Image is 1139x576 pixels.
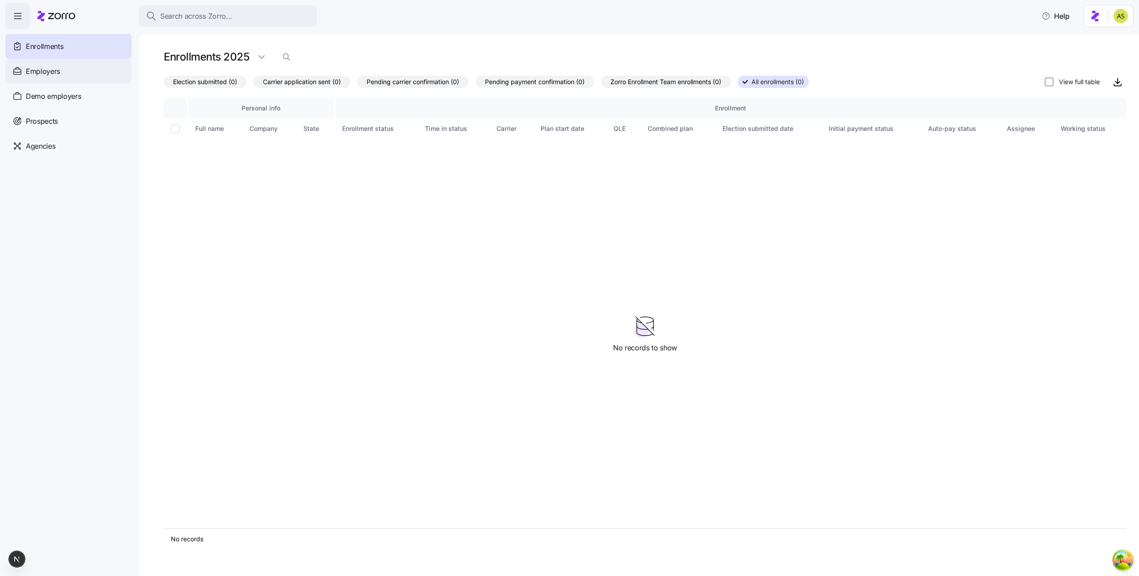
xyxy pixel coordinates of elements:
span: Enrollments [26,41,63,52]
img: 2a591ca43c48773f1b6ab43d7a2c8ce9 [1114,9,1128,23]
div: Enrollment [342,103,1119,113]
div: Assignee [1007,124,1045,134]
span: Carrier application sent (0) [263,76,341,88]
div: Initial payment status [829,124,912,134]
div: Auto-pay status [928,124,991,134]
a: Employers [5,59,132,84]
span: Agencies [26,141,55,152]
div: Combined plan [648,124,707,134]
a: Prospects [5,109,132,134]
input: Select all records [171,124,180,133]
label: View full table [1054,77,1100,86]
div: Plan start date [541,124,598,134]
span: No records to show [613,342,677,353]
div: Personal info [195,103,327,113]
div: Carrier [497,124,525,134]
div: Company [250,124,288,134]
a: Agencies [5,134,132,158]
span: All enrollments (0) [751,76,804,88]
span: Prospects [26,116,58,127]
a: Demo employers [5,84,132,109]
div: No records [171,535,1119,544]
div: State [303,124,326,134]
div: Enrollment status [342,124,410,134]
span: Pending payment confirmation (0) [485,76,585,88]
div: Election submitted date [723,124,814,134]
span: Election submitted (0) [173,76,237,88]
a: Enrollments [5,34,132,59]
span: Zorro Enrollment Team enrollments (0) [610,76,721,88]
button: Open Tanstack query devtools [1114,551,1132,569]
button: Search across Zorro... [139,5,317,27]
span: Pending carrier confirmation (0) [367,76,459,88]
span: Help [1042,11,1070,21]
span: Demo employers [26,91,81,102]
div: Working status [1061,124,1119,134]
div: QLE [614,124,632,134]
span: Employers [26,66,60,77]
div: Full name [195,124,234,134]
div: Time in status [425,124,481,134]
button: Help [1034,7,1077,25]
span: Search across Zorro... [160,11,232,22]
h1: Enrollments 2025 [164,50,249,64]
